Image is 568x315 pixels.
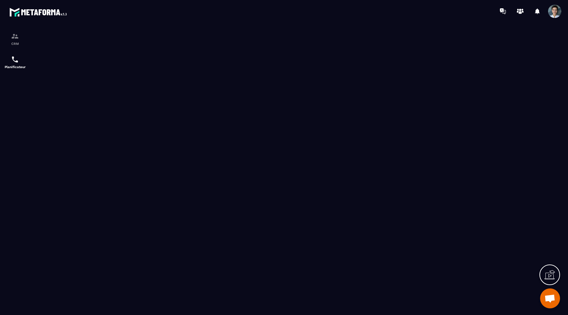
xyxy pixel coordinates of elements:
[9,6,69,18] img: logo
[11,55,19,63] img: scheduler
[540,288,560,308] div: Ouvrir le chat
[2,51,28,74] a: schedulerschedulerPlanificateur
[2,65,28,69] p: Planificateur
[2,42,28,46] p: CRM
[2,27,28,51] a: formationformationCRM
[11,32,19,40] img: formation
